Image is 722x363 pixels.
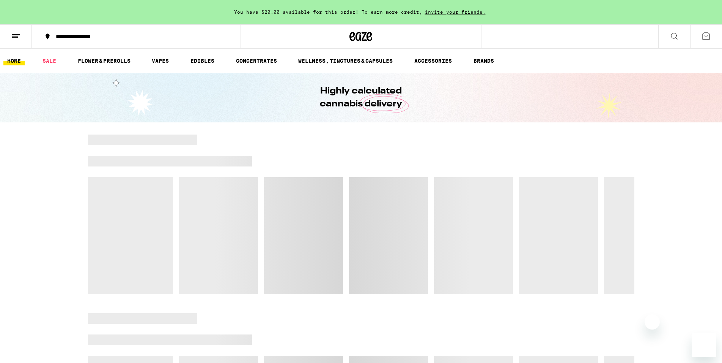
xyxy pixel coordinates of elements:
[692,333,716,357] iframe: Button to launch messaging window
[411,56,456,65] a: ACCESSORIES
[422,10,488,14] span: invite your friends.
[3,56,25,65] a: HOME
[234,10,422,14] span: You have $20.00 available for this order! To earn more credit,
[39,56,60,65] a: SALE
[470,56,498,65] a: BRANDS
[645,314,660,330] iframe: Close message
[187,56,218,65] a: EDIBLES
[294,56,396,65] a: WELLNESS, TINCTURES & CAPSULES
[148,56,173,65] a: VAPES
[232,56,281,65] a: CONCENTRATES
[299,85,424,111] h1: Highly calculated cannabis delivery
[74,56,134,65] a: FLOWER & PREROLLS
